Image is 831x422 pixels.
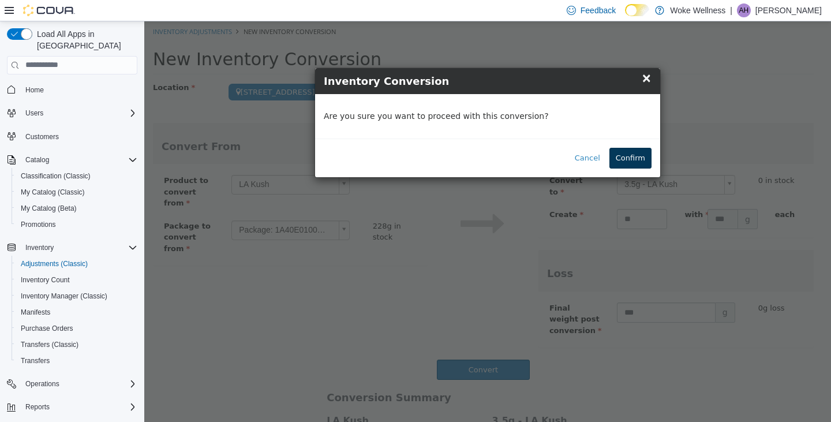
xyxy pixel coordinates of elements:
span: My Catalog (Classic) [16,185,137,199]
button: Users [21,106,48,120]
span: Promotions [16,218,137,231]
button: Operations [2,376,142,392]
span: Home [25,85,44,95]
span: Manifests [21,308,50,317]
p: Are you sure you want to proceed with this conversion? [179,89,507,101]
div: Amanda Hinkle [737,3,751,17]
button: Transfers [12,353,142,369]
a: Home [21,83,48,97]
span: Inventory Manager (Classic) [16,289,137,303]
span: Transfers (Classic) [16,338,137,352]
span: Operations [25,379,59,389]
button: My Catalog (Beta) [12,200,142,216]
span: My Catalog (Beta) [16,201,137,215]
button: Catalog [2,152,142,168]
a: Manifests [16,305,55,319]
span: My Catalog (Classic) [21,188,85,197]
button: My Catalog (Classic) [12,184,142,200]
a: Classification (Classic) [16,169,95,183]
a: Transfers [16,354,54,368]
span: Adjustments (Classic) [21,259,88,268]
a: Adjustments (Classic) [16,257,92,271]
button: Confirm [465,126,507,147]
span: Transfers [21,356,50,365]
span: Users [25,109,43,118]
a: Purchase Orders [16,322,78,335]
span: Catalog [25,155,49,165]
button: Inventory [2,240,142,256]
span: Adjustments (Classic) [16,257,137,271]
span: Catalog [21,153,137,167]
span: Classification (Classic) [21,171,91,181]
a: My Catalog (Classic) [16,185,89,199]
button: Inventory [21,241,58,255]
span: Inventory [25,243,54,252]
input: Dark Mode [625,4,649,16]
span: Transfers (Classic) [21,340,78,349]
span: Promotions [21,220,56,229]
button: Catalog [21,153,54,167]
button: Inventory Manager (Classic) [12,288,142,304]
span: Operations [21,377,137,391]
span: Manifests [16,305,137,319]
button: Promotions [12,216,142,233]
span: Inventory [21,241,137,255]
span: Classification (Classic) [16,169,137,183]
p: | [730,3,732,17]
img: Cova [23,5,75,16]
button: Customers [2,128,142,145]
button: Classification (Classic) [12,168,142,184]
span: Feedback [581,5,616,16]
span: Users [21,106,137,120]
span: Transfers [16,354,137,368]
button: Purchase Orders [12,320,142,337]
span: My Catalog (Beta) [21,204,77,213]
button: Adjustments (Classic) [12,256,142,272]
button: Operations [21,377,64,391]
button: Inventory Count [12,272,142,288]
button: Transfers (Classic) [12,337,142,353]
p: [PERSON_NAME] [755,3,822,17]
a: Customers [21,130,63,144]
button: Users [2,105,142,121]
span: Inventory Manager (Classic) [21,292,107,301]
span: Purchase Orders [16,322,137,335]
button: Reports [21,400,54,414]
span: Purchase Orders [21,324,73,333]
span: Load All Apps in [GEOGRAPHIC_DATA] [32,28,137,51]
span: Reports [21,400,137,414]
span: Home [21,83,137,97]
button: Manifests [12,304,142,320]
button: Home [2,81,142,98]
span: Reports [25,402,50,412]
a: Inventory Manager (Classic) [16,289,112,303]
a: Inventory Count [16,273,74,287]
span: AH [739,3,749,17]
button: Cancel [424,126,462,147]
p: Woke Wellness [670,3,725,17]
button: Reports [2,399,142,415]
span: Inventory Count [16,273,137,287]
a: Transfers (Classic) [16,338,83,352]
span: Inventory Conversion [179,54,305,66]
a: Promotions [16,218,61,231]
span: Customers [21,129,137,144]
span: Customers [25,132,59,141]
span: Inventory Count [21,275,70,285]
a: My Catalog (Beta) [16,201,81,215]
span: × [497,50,507,64]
